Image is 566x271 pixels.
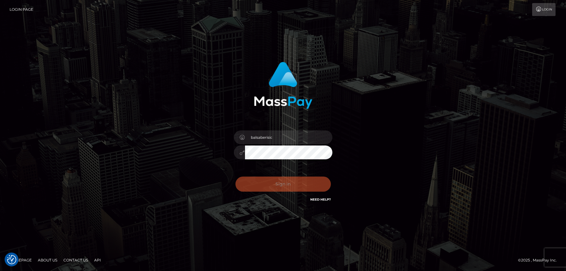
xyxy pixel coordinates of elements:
a: About Us [35,255,60,265]
button: Consent Preferences [7,255,16,264]
img: MassPay Login [254,62,312,109]
a: API [92,255,103,265]
a: Login [532,3,556,16]
input: Username... [245,130,332,144]
a: Contact Us [61,255,90,265]
img: Revisit consent button [7,255,16,264]
a: Homepage [7,255,34,265]
a: Need Help? [310,197,331,201]
a: Login Page [10,3,33,16]
div: © 2025 , MassPay Inc. [518,257,561,264]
